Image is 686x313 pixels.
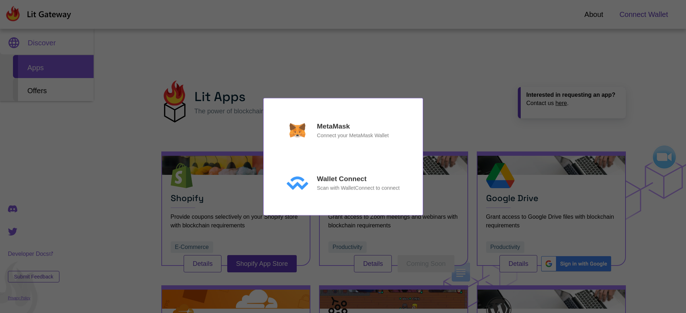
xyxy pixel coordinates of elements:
[317,174,367,184] p: Wallet Connect
[317,184,400,192] p: Scan with WalletConnect to connect
[317,121,350,132] p: MetaMask
[287,123,308,137] img: svg+xml;base64,PHN2ZyBoZWlnaHQ9IjM1NSIgdmlld0JveD0iMCAwIDM5NyAzNTUiIHdpZHRoPSIzOTciIHhtbG5zPSJodH...
[287,176,308,190] img: svg+xml;base64,PHN2ZyBoZWlnaHQ9IjI0NiIgdmlld0JveD0iMCAwIDQwMCAyNDYiIHdpZHRoPSI0MDAiIHhtbG5zPSJodH...
[317,131,389,139] p: Connect your MetaMask Wallet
